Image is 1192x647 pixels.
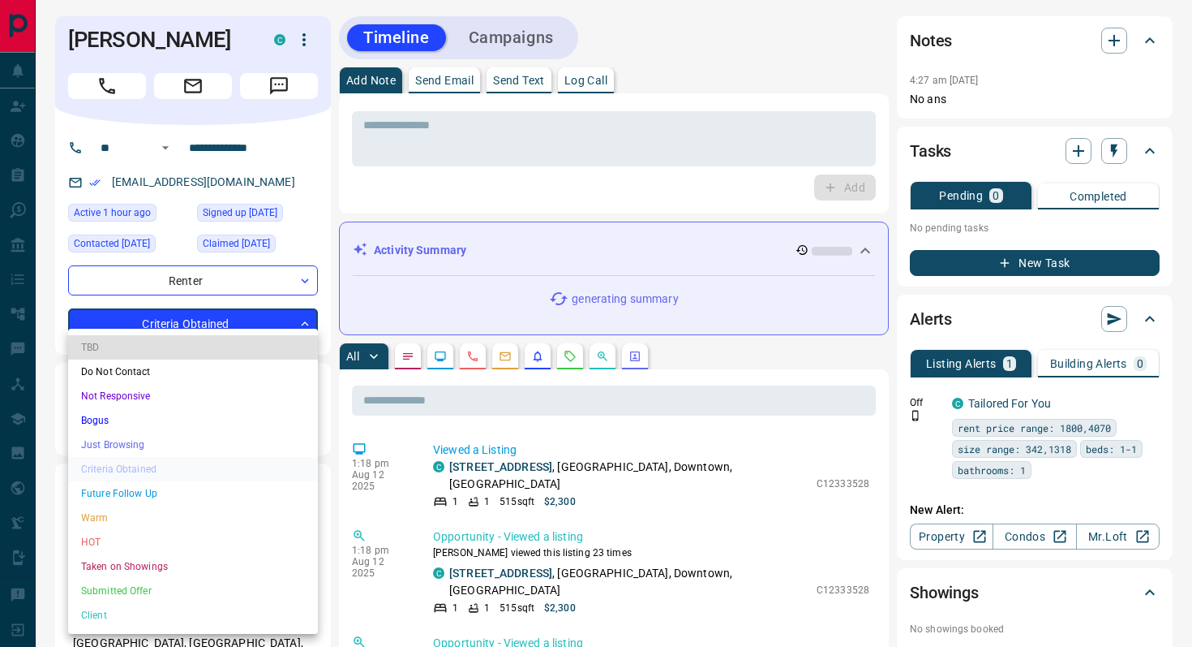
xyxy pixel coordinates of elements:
li: Do Not Contact [68,360,318,384]
li: Not Responsive [68,384,318,408]
li: Just Browsing [68,433,318,457]
li: Client [68,603,318,628]
li: Taken on Showings [68,554,318,579]
li: Submitted Offer [68,579,318,603]
li: Bogus [68,408,318,433]
li: Future Follow Up [68,481,318,506]
li: HOT [68,530,318,554]
li: Warm [68,506,318,530]
li: TBD [68,335,318,360]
